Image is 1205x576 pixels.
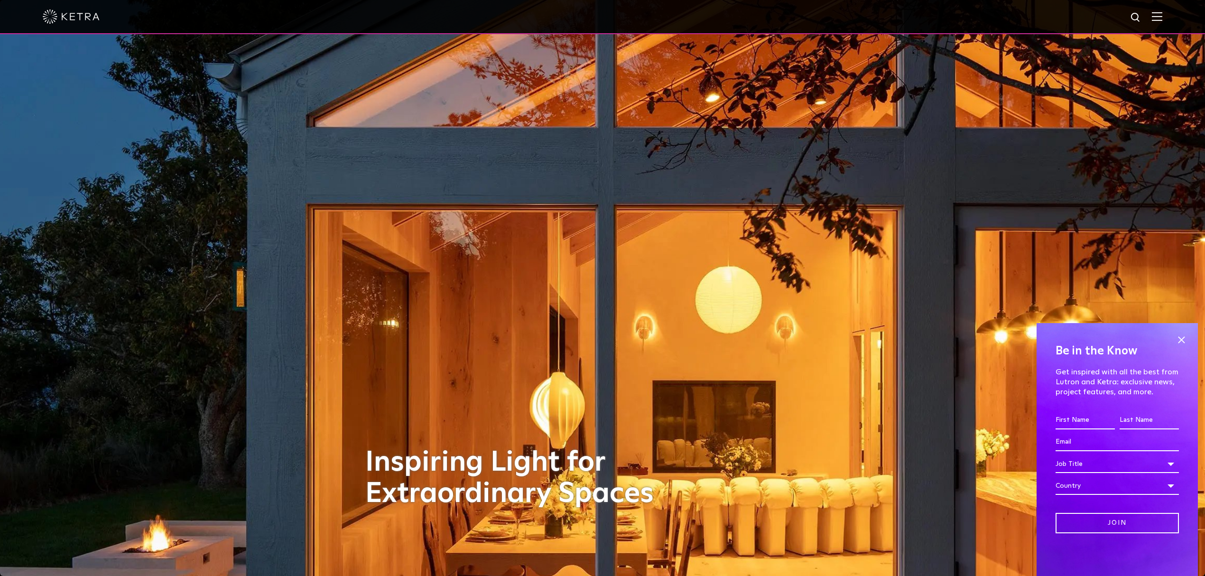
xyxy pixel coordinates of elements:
img: Hamburger%20Nav.svg [1152,12,1162,21]
div: Country [1056,477,1179,495]
input: Join [1056,513,1179,533]
h1: Inspiring Light for Extraordinary Spaces [365,447,674,510]
div: Job Title [1056,455,1179,473]
input: First Name [1056,411,1115,429]
img: ketra-logo-2019-white [43,9,100,24]
img: search icon [1130,12,1142,24]
input: Last Name [1120,411,1179,429]
p: Get inspired with all the best from Lutron and Ketra: exclusive news, project features, and more. [1056,367,1179,397]
input: Email [1056,433,1179,451]
h4: Be in the Know [1056,342,1179,360]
